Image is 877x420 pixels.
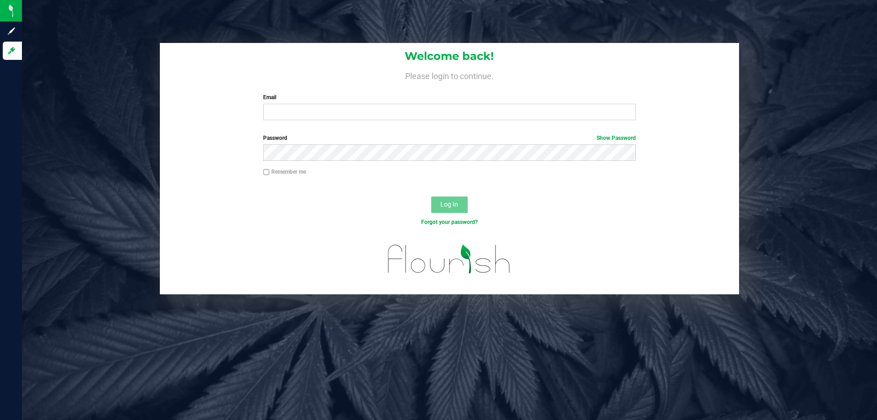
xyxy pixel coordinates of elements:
[263,135,287,141] span: Password
[431,197,468,213] button: Log In
[440,201,458,208] span: Log In
[421,219,478,225] a: Forgot your password?
[377,236,522,282] img: flourish_logo.svg
[7,46,16,55] inline-svg: Log in
[160,50,739,62] h1: Welcome back!
[160,69,739,80] h4: Please login to continue.
[7,27,16,36] inline-svg: Sign up
[597,135,636,141] a: Show Password
[263,169,269,175] input: Remember me
[263,93,635,101] label: Email
[263,168,306,176] label: Remember me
